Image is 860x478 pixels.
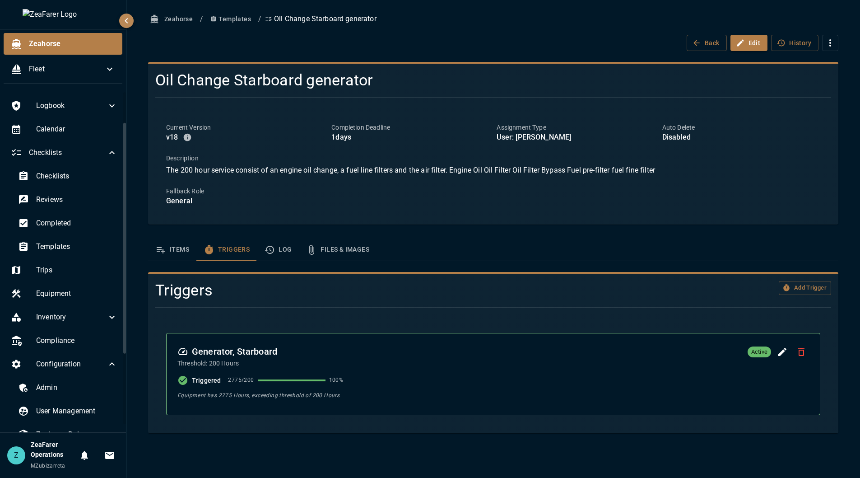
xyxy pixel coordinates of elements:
[166,165,820,176] p: The 200 hour service consist of an engine oil change, a fuel line filters and the air filter. Eng...
[36,194,117,205] span: Reviews
[4,33,122,55] div: Zeahorse
[148,239,196,261] button: Items
[148,11,196,28] button: Zeahorse
[148,239,838,261] div: template sections
[11,189,125,211] div: Reviews
[4,58,122,80] div: Fleet
[11,400,125,422] div: User Management
[331,123,489,132] p: Completion Deadline
[23,9,104,20] img: ZeaFarer Logo
[4,306,125,328] div: Inventory
[177,344,277,359] h6: Generator, Starboard
[101,446,119,464] button: Invitations
[257,239,299,261] button: Log
[166,196,820,206] p: General
[36,218,117,229] span: Completed
[196,239,257,261] button: Triggers
[36,288,117,299] span: Equipment
[36,359,107,370] span: Configuration
[329,376,344,385] span: 100 %
[299,239,377,261] button: Files & Images
[11,236,125,258] div: Templates
[497,123,655,132] p: Assignment Type
[36,100,107,111] span: Logbook
[200,14,203,24] li: /
[166,154,820,163] p: Description
[11,377,125,398] div: Admin
[166,132,178,143] p: v 18
[155,281,604,300] h4: Triggers
[775,344,790,360] button: Edit Trigger
[36,124,117,135] span: Calendar
[36,429,117,440] span: Zeahorse Roles
[29,64,104,75] span: Fleet
[192,376,221,385] p: Triggered
[748,347,771,356] span: Active
[36,335,117,346] span: Compliance
[4,259,125,281] div: Trips
[31,440,75,460] h6: ZeaFarer Operations
[228,376,254,385] span: 2775 / 200
[166,187,820,196] p: Fallback Role
[177,359,277,368] p: Threshold: 200 Hours
[497,132,655,143] p: User: [PERSON_NAME]
[155,71,717,90] h4: Oil Change Starboard generator
[730,35,768,52] button: Edit
[687,35,727,52] button: Back
[4,95,125,117] div: Logbook
[29,147,107,158] span: Checklists
[662,132,820,143] p: Disabled
[166,123,324,132] p: Current Version
[7,446,25,464] div: Z
[771,35,818,52] button: History
[779,281,831,295] button: Add Trigger
[265,14,377,24] p: Oil Change Starboard generator
[11,424,125,445] div: Zeahorse Roles
[75,446,93,464] button: Notifications
[258,14,261,24] li: /
[29,38,115,49] span: Zeahorse
[11,165,125,187] div: Checklists
[36,265,117,276] span: Trips
[4,283,125,305] div: Equipment
[11,212,125,234] div: Completed
[331,132,489,143] p: 1 days
[207,11,255,28] button: Templates
[36,241,117,252] span: Templates
[794,344,809,360] button: Delete Trigger
[36,312,107,323] span: Inventory
[4,330,125,351] div: Compliance
[36,406,117,417] span: User Management
[177,392,339,398] span: Equipment has 2775 Hours, exceeding threshold of 200 Hours
[36,171,117,182] span: Checklists
[4,118,125,140] div: Calendar
[4,142,125,164] div: Checklists
[662,123,820,132] p: Auto Delete
[31,463,65,469] span: MZubizarreta
[4,353,125,375] div: Configuration
[36,382,117,393] span: Admin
